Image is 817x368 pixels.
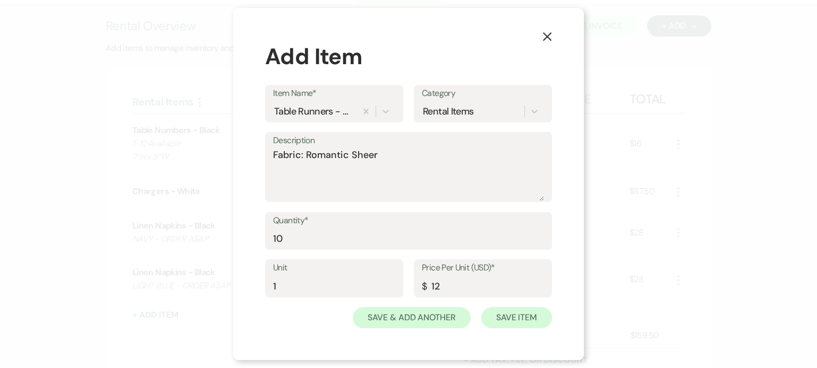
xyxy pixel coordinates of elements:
[422,279,427,294] div: $
[422,86,544,101] label: Category
[422,260,544,276] label: Price Per Unit (USD)*
[274,104,353,118] div: Table Runners - White
[265,40,552,73] div: Add Item
[423,104,473,118] div: Rental Items
[273,260,395,276] label: Unit
[273,148,544,201] textarea: Fabric: Romantic Sheer
[273,133,544,148] label: Description
[273,86,395,101] label: Item Name*
[481,307,552,328] button: Save Item
[273,213,544,229] label: Quantity*
[353,307,471,328] button: Save & Add Another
